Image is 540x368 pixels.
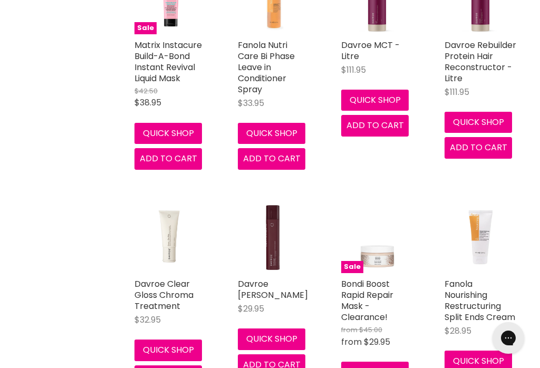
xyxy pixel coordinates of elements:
button: Quick shop [445,112,512,133]
button: Add to cart [445,137,512,158]
button: Quick shop [238,123,305,144]
span: from [341,336,362,348]
span: $111.95 [445,86,469,98]
span: Add to cart [140,152,197,164]
span: $33.95 [238,97,264,109]
img: Fanola Nourishing Restructuring Split Ends Cream [445,201,516,273]
a: Matrix Instacure Build-A-Bond Instant Revival Liquid Mask [134,39,202,84]
a: Bondi Boost Rapid Repair Mask - Clearance!Sale [341,201,413,273]
span: Sale [341,261,363,273]
button: Quick shop [134,340,202,361]
a: Davroe Clear Gloss Chroma Treatment [134,278,194,312]
span: $111.95 [341,64,366,76]
span: $29.95 [238,303,264,315]
iframe: Gorgias live chat messenger [487,318,529,357]
span: $45.00 [359,325,382,335]
a: Davroe Rebuilder Protein Hair Reconstructor - Litre [445,39,516,84]
button: Quick shop [341,90,409,111]
a: Fanola Nourishing Restructuring Split Ends Cream [445,278,515,323]
button: Add to cart [134,148,202,169]
img: Davroe Clear Gloss Chroma Treatment [134,201,206,273]
button: Add to cart [238,148,305,169]
span: $28.95 [445,325,471,337]
span: from [341,325,358,335]
img: Bondi Boost Rapid Repair Mask - Clearance! [341,201,413,273]
a: Fanola Nutri Care Bi Phase Leave in Conditioner Spray [238,39,295,95]
span: Add to cart [450,141,507,153]
span: Sale [134,22,157,34]
span: $29.95 [364,336,390,348]
span: Add to cart [346,119,404,131]
span: Add to cart [243,152,301,164]
button: Add to cart [341,115,409,136]
a: Davroe MCT - Litre [341,39,400,62]
a: Bondi Boost Rapid Repair Mask - Clearance! [341,278,393,323]
img: Davroe Tame Detangler [238,201,310,273]
span: $38.95 [134,96,161,109]
span: $32.95 [134,314,161,326]
a: Davroe [PERSON_NAME] [238,278,308,301]
button: Quick shop [238,328,305,350]
span: $42.50 [134,86,158,96]
button: Quick shop [134,123,202,144]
